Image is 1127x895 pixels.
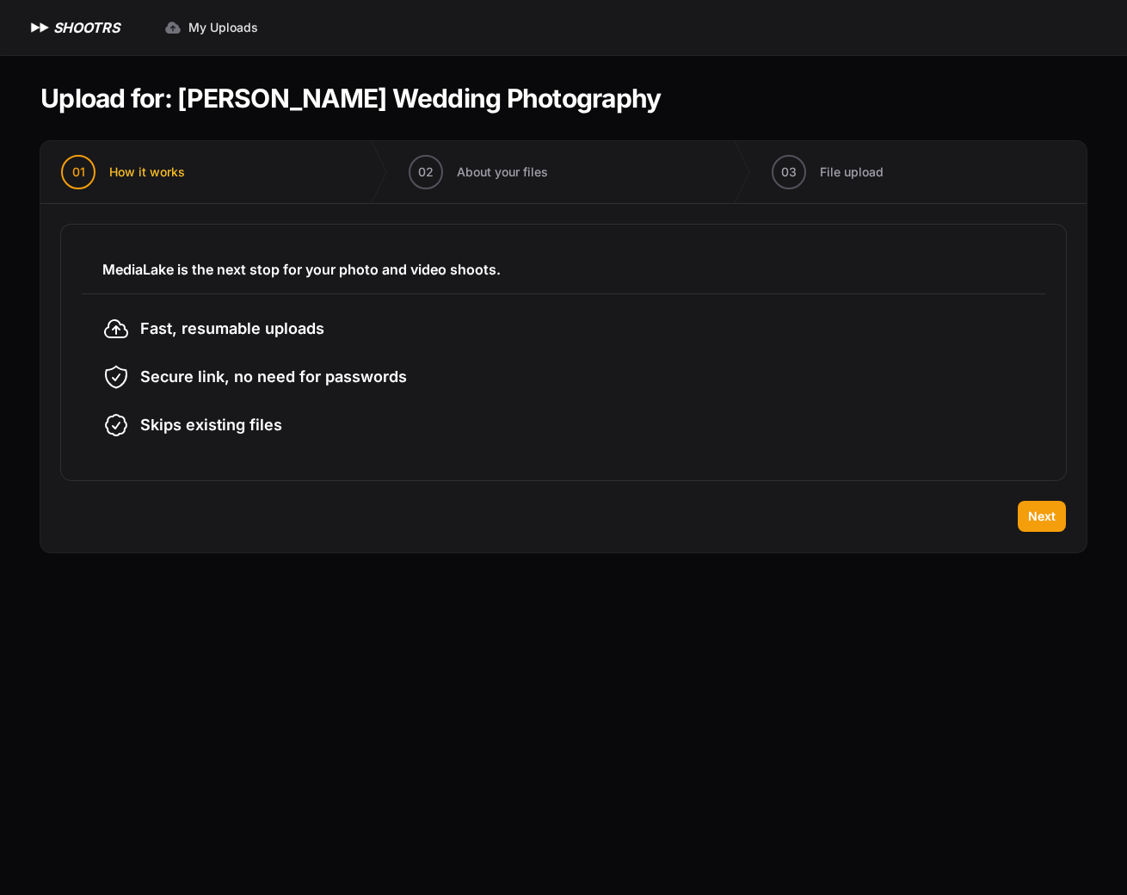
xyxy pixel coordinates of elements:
button: 01 How it works [40,141,206,203]
span: Secure link, no need for passwords [140,365,407,389]
span: 02 [418,164,434,181]
h3: MediaLake is the next stop for your photo and video shoots. [102,259,1025,280]
button: 02 About your files [388,141,569,203]
a: SHOOTRS SHOOTRS [28,17,120,38]
button: Next [1018,501,1066,532]
h1: Upload for: [PERSON_NAME] Wedding Photography [40,83,661,114]
a: My Uploads [154,12,268,43]
h1: SHOOTRS [53,17,120,38]
span: Fast, resumable uploads [140,317,324,341]
span: Next [1028,508,1056,525]
span: 01 [72,164,85,181]
img: SHOOTRS [28,17,53,38]
span: How it works [109,164,185,181]
span: File upload [820,164,884,181]
span: My Uploads [188,19,258,36]
span: Skips existing files [140,413,282,437]
span: About your files [457,164,548,181]
button: 03 File upload [751,141,904,203]
span: 03 [781,164,797,181]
